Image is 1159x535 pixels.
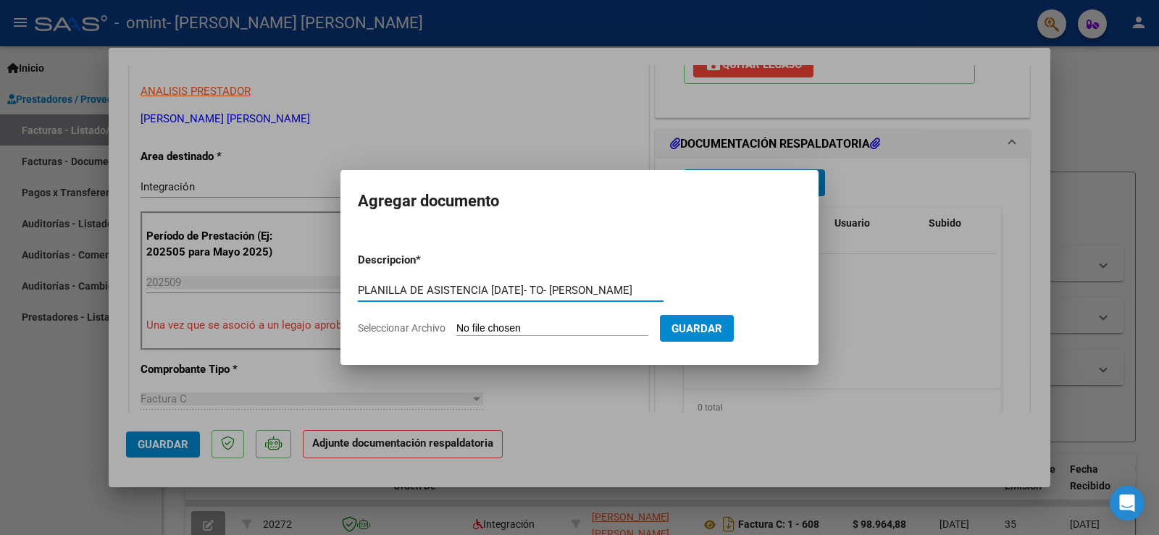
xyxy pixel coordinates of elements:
div: Open Intercom Messenger [1110,486,1145,521]
p: Descripcion [358,252,491,269]
h2: Agregar documento [358,188,801,215]
span: Seleccionar Archivo [358,322,445,334]
button: Guardar [660,315,734,342]
span: Guardar [671,322,722,335]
